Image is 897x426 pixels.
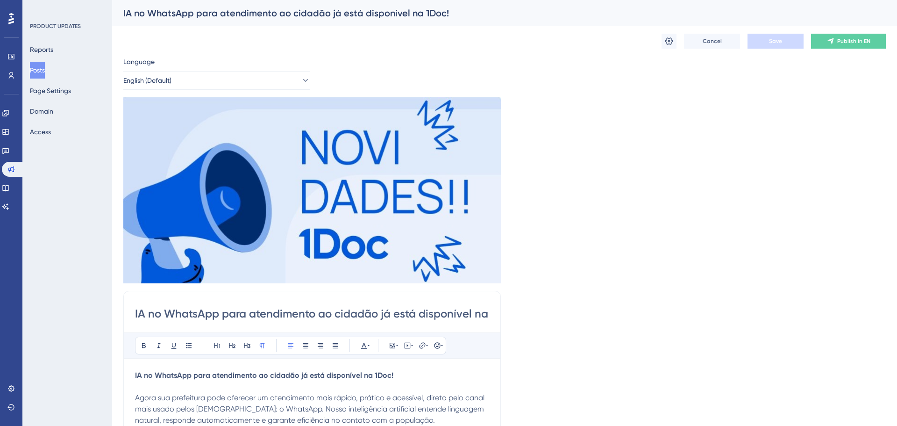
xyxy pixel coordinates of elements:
input: Post Title [135,306,489,321]
button: Page Settings [30,82,71,99]
div: IA no WhatsApp para atendimento ao cidadão já está disponível na 1Doc! [123,7,862,20]
button: Cancel [684,34,740,49]
button: Access [30,123,51,140]
button: English (Default) [123,71,310,90]
span: Publish in EN [837,37,870,45]
img: file-1726674983940.jpg [123,97,501,283]
span: Agora sua prefeitura pode oferecer um atendimento mais rápido, prático e acessível, direto pelo c... [135,393,486,425]
div: PRODUCT UPDATES [30,22,81,30]
button: Domain [30,103,53,120]
span: Cancel [703,37,722,45]
strong: IA no WhatsApp para atendimento ao cidadão já está disponível na 1Doc! [135,371,393,380]
button: Publish in EN [811,34,886,49]
button: Save [747,34,804,49]
button: Posts [30,62,45,79]
span: English (Default) [123,75,171,86]
button: Reports [30,41,53,58]
span: Language [123,56,155,67]
span: Save [769,37,782,45]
